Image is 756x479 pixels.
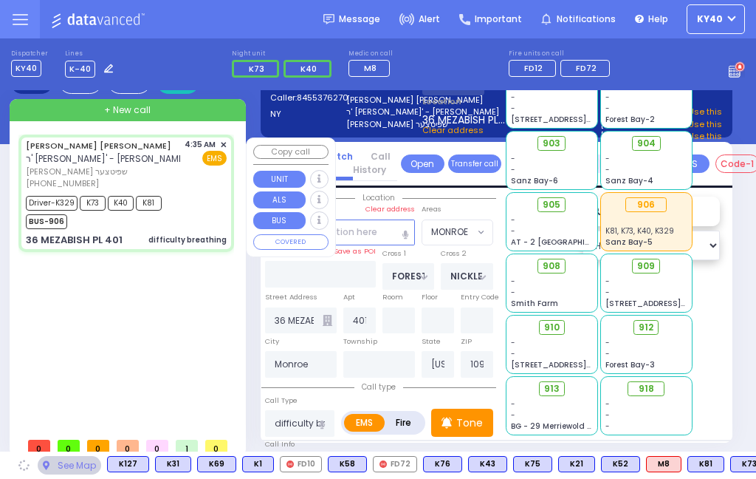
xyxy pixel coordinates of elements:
div: K43 [468,456,507,472]
div: K58 [328,456,367,472]
div: K31 [155,456,191,472]
span: - [511,337,515,348]
label: Fire units on call [509,50,614,58]
label: Medic on call [348,50,394,58]
div: FD10 [280,456,322,472]
span: - [605,164,610,175]
div: K76 [423,456,462,472]
div: FD72 [373,456,417,472]
label: Dispatcher [11,50,48,58]
label: Night unit [232,50,336,58]
span: - [511,92,515,103]
span: MONROE [431,225,468,239]
span: - [605,153,610,164]
span: Clear address [422,124,484,136]
div: K52 [601,456,640,472]
label: NY [270,108,342,120]
button: COVERED [253,234,329,251]
div: BLS [601,456,640,472]
div: BLS [328,456,367,472]
span: K73 [80,196,106,211]
input: Search location here [265,220,415,246]
span: MONROE [422,220,474,245]
span: 0 [117,440,139,458]
label: ZIP [461,336,472,347]
div: 906 [625,197,667,212]
span: Driver-K329 [26,196,78,211]
span: 903 [543,137,560,150]
span: BUS-906 [26,214,67,229]
div: BLS [687,456,724,472]
label: Room [382,292,403,302]
div: 36 MEZABISH PL 401 [26,233,123,248]
button: Transfer call [448,154,501,173]
div: K21 [558,456,595,472]
span: Forest Bay-2 [605,114,655,125]
label: ר' [PERSON_NAME]' - [PERSON_NAME] [346,106,418,118]
span: KY40 [697,13,723,26]
div: BLS [107,456,149,472]
label: [PERSON_NAME] [PERSON_NAME] [346,94,418,106]
button: ALS [253,191,306,208]
div: BLS [513,456,552,472]
button: BUS [253,212,306,229]
span: 918 [639,382,654,395]
span: Notifications [557,13,616,26]
span: - [511,398,515,410]
span: - [511,287,515,298]
div: K1 [242,456,274,472]
span: - [605,348,610,359]
span: + New call [104,103,151,117]
span: [PHONE_NUMBER] [26,177,99,189]
span: 4:35 AM [185,139,216,150]
div: BLS [242,456,274,472]
img: message.svg [323,14,334,25]
span: Important [475,13,522,26]
span: K-40 [65,61,95,78]
span: ר' [PERSON_NAME]' - [PERSON_NAME] [26,152,188,165]
label: State [422,336,441,347]
span: Message [339,13,380,26]
span: 912 [639,321,653,334]
span: 904 [637,137,656,150]
span: - [511,103,515,114]
span: AT - 2 [GEOGRAPHIC_DATA] [511,237,620,248]
span: M8 [364,62,377,74]
span: MONROE [422,220,493,246]
span: - [605,337,610,348]
span: K81 [136,196,162,211]
div: - [605,421,687,432]
div: difficulty breathing [148,234,227,245]
label: Areas [422,204,441,214]
span: ✕ [220,139,227,152]
div: K75 [513,456,552,472]
button: Copy call [253,145,329,159]
label: Call Type [265,395,298,406]
span: [STREET_ADDRESS][PERSON_NAME] [511,359,650,370]
span: 0 [28,440,50,458]
label: Floor [422,292,438,302]
div: - [605,398,687,410]
span: K81, K73, K40, K329 [605,225,674,237]
div: K127 [107,456,149,472]
label: Save as POI [334,246,376,257]
span: - [511,410,515,421]
p: Tone [456,415,483,431]
div: BLS [197,456,236,472]
img: red-radio-icon.svg [286,461,294,468]
span: - [511,348,515,359]
span: Location [355,192,402,203]
span: Alert [419,13,440,26]
label: Cross 2 [441,248,467,259]
span: Forest Bay-3 [605,359,655,370]
span: Call type [354,381,403,393]
label: Street Address [265,292,317,302]
label: Clear address [365,204,415,214]
label: Fire [384,414,423,432]
label: Caller: [270,92,342,104]
span: - [605,276,610,287]
img: Logo [51,10,149,29]
span: 909 [637,259,655,273]
span: Help [648,13,668,26]
a: Call History [353,150,397,176]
